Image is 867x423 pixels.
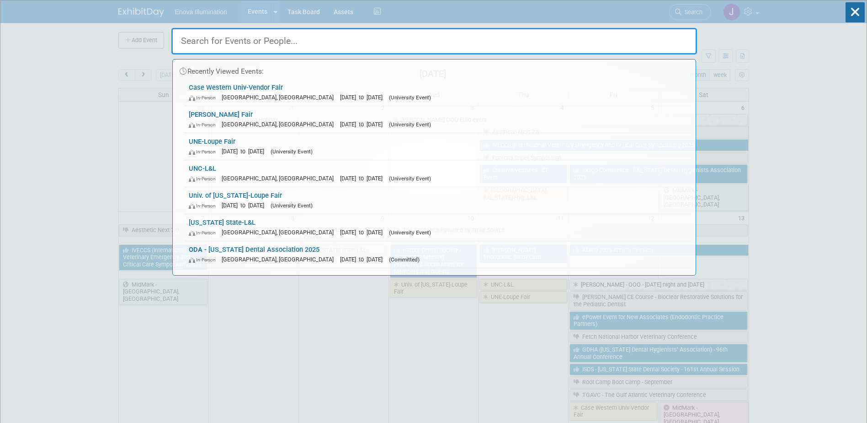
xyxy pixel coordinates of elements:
[184,133,691,160] a: UNE-Loupe Fair In-Person [DATE] to [DATE] (University Event)
[271,202,313,209] span: (University Event)
[340,94,387,101] span: [DATE] to [DATE]
[222,175,338,182] span: [GEOGRAPHIC_DATA], [GEOGRAPHIC_DATA]
[189,149,220,155] span: In-Person
[184,214,691,241] a: [US_STATE] State-L&L In-Person [GEOGRAPHIC_DATA], [GEOGRAPHIC_DATA] [DATE] to [DATE] (University ...
[222,229,338,236] span: [GEOGRAPHIC_DATA], [GEOGRAPHIC_DATA]
[184,106,691,133] a: [PERSON_NAME] Fair In-Person [GEOGRAPHIC_DATA], [GEOGRAPHIC_DATA] [DATE] to [DATE] (University Ev...
[389,175,431,182] span: (University Event)
[189,203,220,209] span: In-Person
[222,148,269,155] span: [DATE] to [DATE]
[222,256,338,263] span: [GEOGRAPHIC_DATA], [GEOGRAPHIC_DATA]
[189,95,220,101] span: In-Person
[389,229,431,236] span: (University Event)
[340,256,387,263] span: [DATE] to [DATE]
[189,176,220,182] span: In-Person
[189,122,220,128] span: In-Person
[177,60,691,79] div: Recently Viewed Events:
[184,241,691,268] a: ODA - [US_STATE] Dental Association 2025 In-Person [GEOGRAPHIC_DATA], [GEOGRAPHIC_DATA] [DATE] to...
[340,229,387,236] span: [DATE] to [DATE]
[389,256,420,263] span: (Committed)
[184,79,691,106] a: Case Western Univ-Vendor Fair In-Person [GEOGRAPHIC_DATA], [GEOGRAPHIC_DATA] [DATE] to [DATE] (Un...
[340,175,387,182] span: [DATE] to [DATE]
[222,94,338,101] span: [GEOGRAPHIC_DATA], [GEOGRAPHIC_DATA]
[222,202,269,209] span: [DATE] to [DATE]
[171,28,697,54] input: Search for Events or People...
[389,94,431,101] span: (University Event)
[389,121,431,128] span: (University Event)
[340,121,387,128] span: [DATE] to [DATE]
[271,148,313,155] span: (University Event)
[189,230,220,236] span: In-Person
[184,160,691,187] a: UNC-L&L In-Person [GEOGRAPHIC_DATA], [GEOGRAPHIC_DATA] [DATE] to [DATE] (University Event)
[222,121,338,128] span: [GEOGRAPHIC_DATA], [GEOGRAPHIC_DATA]
[189,257,220,263] span: In-Person
[184,187,691,214] a: Univ. of [US_STATE]-Loupe Fair In-Person [DATE] to [DATE] (University Event)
